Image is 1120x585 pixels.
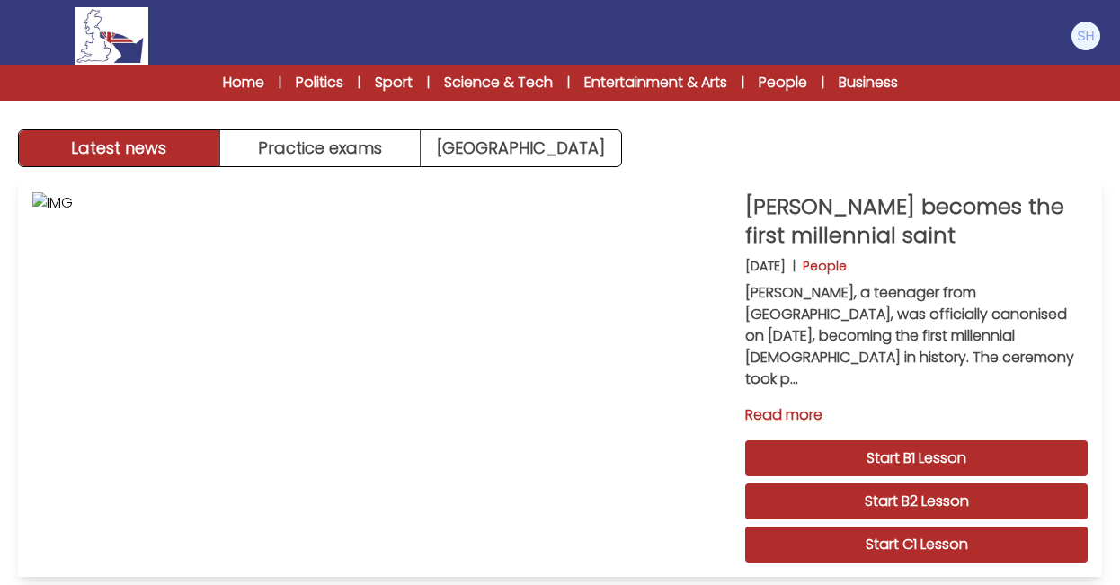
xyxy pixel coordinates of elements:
[584,72,727,93] a: Entertainment & Arts
[839,72,898,93] a: Business
[1071,22,1100,50] img: Steve Hughes
[567,74,570,92] span: |
[358,74,360,92] span: |
[822,74,824,92] span: |
[759,72,807,93] a: People
[803,257,847,275] p: People
[745,257,786,275] p: [DATE]
[427,74,430,92] span: |
[19,130,220,166] button: Latest news
[220,130,422,166] button: Practice exams
[223,72,264,93] a: Home
[793,257,796,275] b: |
[375,72,413,93] a: Sport
[18,7,205,65] a: Logo
[75,7,148,65] img: Logo
[745,404,1088,426] a: Read more
[32,192,731,563] img: IMG
[279,74,281,92] span: |
[745,483,1088,519] a: Start B2 Lesson
[421,130,621,166] a: [GEOGRAPHIC_DATA]
[745,282,1088,390] p: [PERSON_NAME], a teenager from [GEOGRAPHIC_DATA], was officially canonised on [DATE], becoming th...
[745,192,1088,250] p: [PERSON_NAME] becomes the first millennial saint
[742,74,744,92] span: |
[444,72,553,93] a: Science & Tech
[745,527,1088,563] a: Start C1 Lesson
[745,440,1088,476] a: Start B1 Lesson
[296,72,343,93] a: Politics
